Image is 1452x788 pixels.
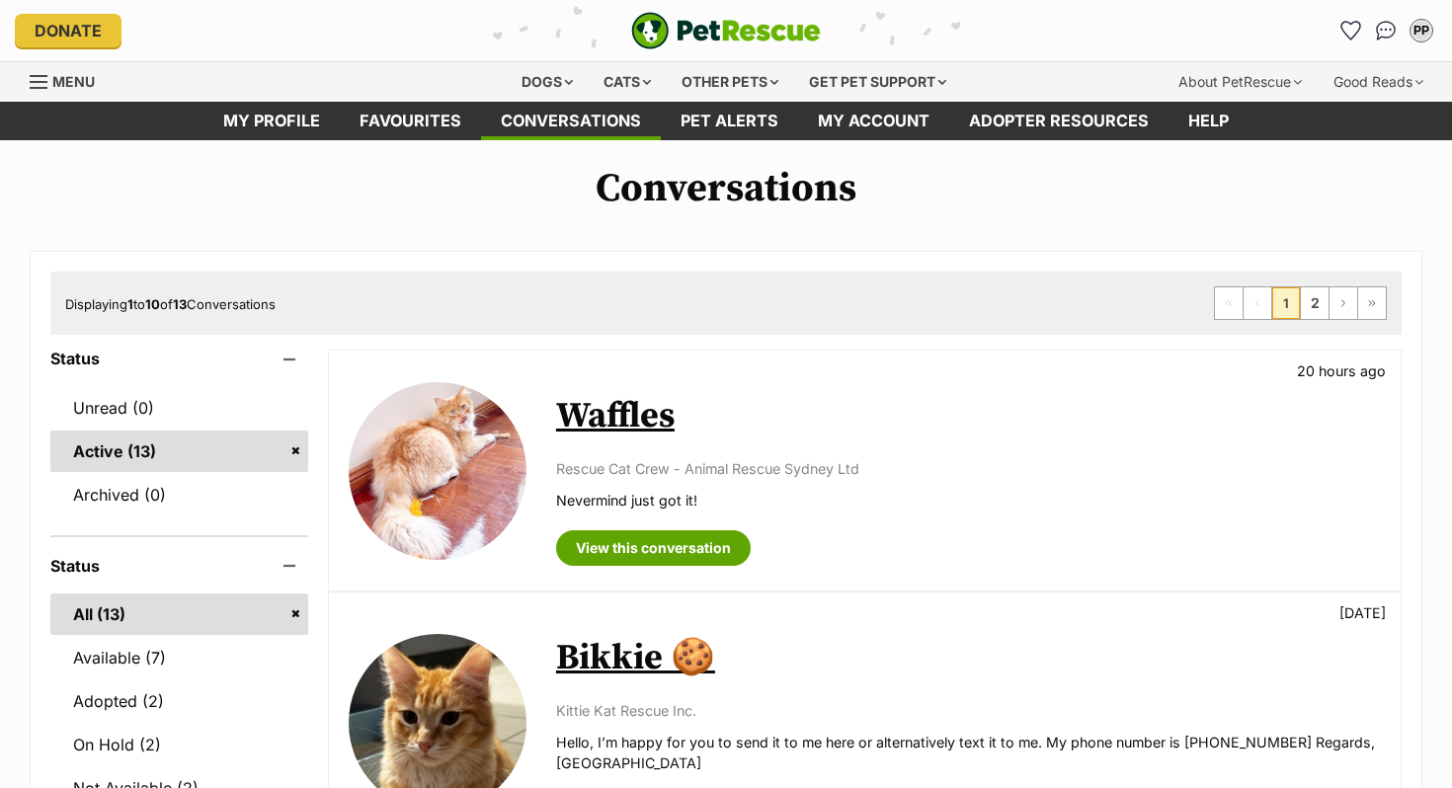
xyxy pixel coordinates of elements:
[1297,360,1386,381] p: 20 hours ago
[1339,602,1386,623] p: [DATE]
[1272,287,1300,319] span: Page 1
[15,14,121,47] a: Donate
[556,458,1381,479] p: Rescue Cat Crew - Animal Rescue Sydney Ltd
[349,382,526,560] img: Waffles
[1214,286,1387,320] nav: Pagination
[668,62,792,102] div: Other pets
[1330,287,1357,319] a: Next page
[556,394,675,438] a: Waffles
[508,62,587,102] div: Dogs
[556,700,1381,721] p: Kittie Kat Rescue Inc.
[590,62,665,102] div: Cats
[173,296,187,312] strong: 13
[556,530,751,566] a: View this conversation
[795,62,960,102] div: Get pet support
[145,296,160,312] strong: 10
[50,431,308,472] a: Active (13)
[1169,102,1249,140] a: Help
[1358,287,1386,319] a: Last page
[50,474,308,515] a: Archived (0)
[556,490,1381,511] p: Nevermind just got it!
[1334,15,1437,46] ul: Account quick links
[1406,15,1437,46] button: My account
[30,62,109,98] a: Menu
[1412,21,1431,40] div: PP
[661,102,798,140] a: Pet alerts
[481,102,661,140] a: conversations
[1370,15,1402,46] a: Conversations
[1165,62,1316,102] div: About PetRescue
[340,102,481,140] a: Favourites
[50,593,308,635] a: All (13)
[1244,287,1271,319] span: Previous page
[65,296,276,312] span: Displaying to of Conversations
[631,12,821,49] a: PetRescue
[1334,15,1366,46] a: Favourites
[1320,62,1437,102] div: Good Reads
[1215,287,1243,319] span: First page
[50,680,308,722] a: Adopted (2)
[556,636,715,680] a: Bikkie 🍪
[556,732,1381,774] p: Hello, I’m happy for you to send it to me here or alternatively text it to me. My phone number is...
[1376,21,1397,40] img: chat-41dd97257d64d25036548639549fe6c8038ab92f7586957e7f3b1b290dea8141.svg
[50,637,308,678] a: Available (7)
[798,102,949,140] a: My account
[631,12,821,49] img: logo-e224e6f780fb5917bec1dbf3a21bbac754714ae5b6737aabdf751b685950b380.svg
[203,102,340,140] a: My profile
[52,73,95,90] span: Menu
[50,387,308,429] a: Unread (0)
[1301,287,1329,319] a: Page 2
[127,296,133,312] strong: 1
[949,102,1169,140] a: Adopter resources
[50,557,308,575] header: Status
[50,350,308,367] header: Status
[50,724,308,765] a: On Hold (2)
